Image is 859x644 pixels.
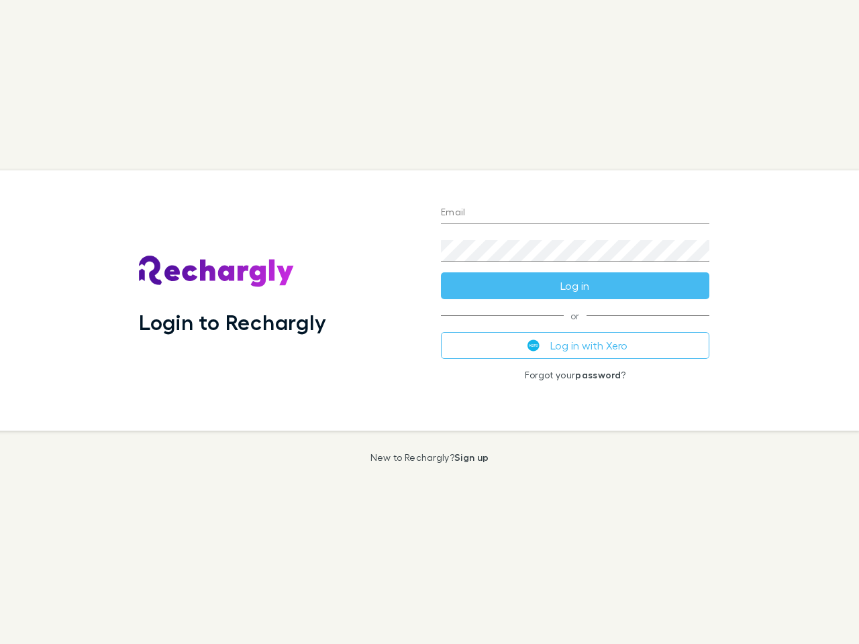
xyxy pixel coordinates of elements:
button: Log in [441,272,709,299]
a: password [575,369,621,380]
button: Log in with Xero [441,332,709,359]
a: Sign up [454,451,489,463]
span: or [441,315,709,316]
img: Xero's logo [527,339,540,352]
p: New to Rechargly? [370,452,489,463]
p: Forgot your ? [441,370,709,380]
img: Rechargly's Logo [139,256,295,288]
h1: Login to Rechargly [139,309,326,335]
